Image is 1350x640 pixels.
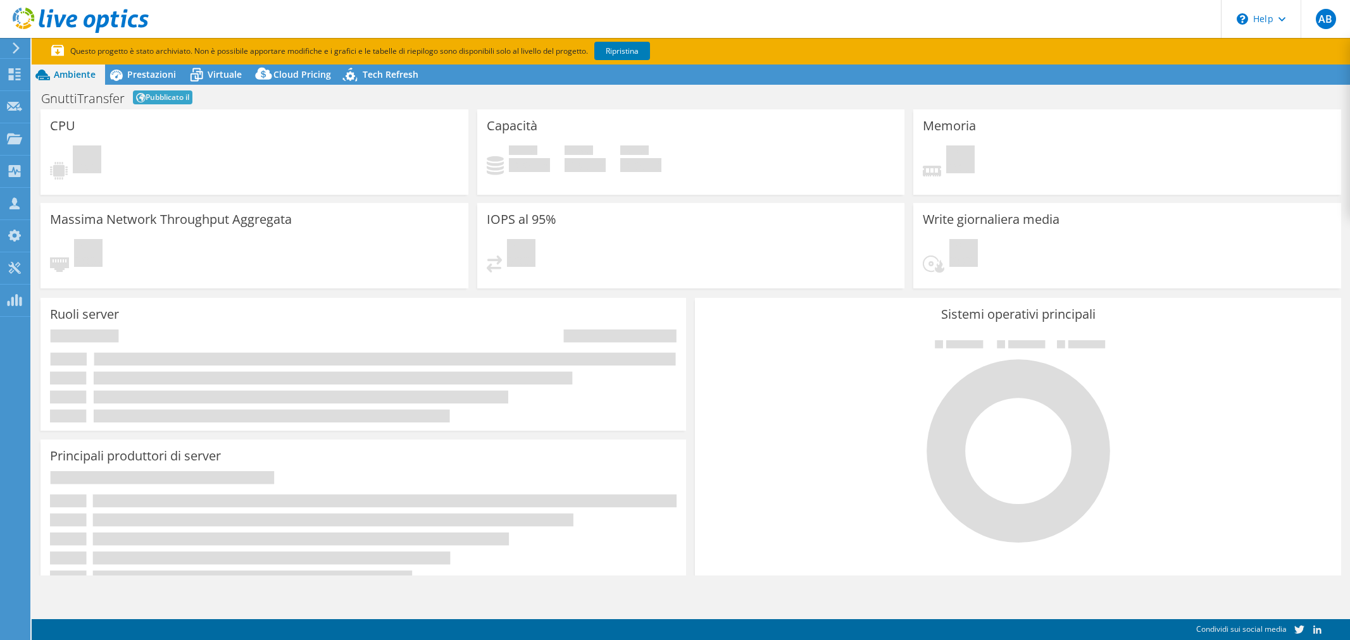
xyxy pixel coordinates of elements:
[1316,9,1336,29] span: AB
[949,239,978,270] span: In sospeso
[487,212,556,226] h3: IOPS al 95%
[127,68,176,80] span: Prestazioni
[133,90,192,104] span: Pubblicato il
[41,92,125,105] h1: GnuttiTransfer
[565,145,593,158] span: Disponibile
[1237,13,1248,25] svg: \n
[594,42,650,60] a: Ripristina
[509,158,550,172] h4: 0 GiB
[50,307,119,321] h3: Ruoli server
[1196,624,1287,634] span: Condividi sui social media
[923,212,1059,226] h3: Write giornaliera media
[363,68,418,80] span: Tech Refresh
[509,145,537,158] span: In uso
[54,68,96,80] span: Ambiente
[923,119,976,133] h3: Memoria
[50,212,292,226] h3: Massima Network Throughput Aggregata
[50,449,221,463] h3: Principali produttori di server
[208,68,242,80] span: Virtuale
[50,119,75,133] h3: CPU
[620,158,661,172] h4: 0 GiB
[273,68,331,80] span: Cloud Pricing
[51,44,672,58] p: Questo progetto è stato archiviato. Non è possibile apportare modifiche e i grafici e le tabelle ...
[946,145,975,176] span: In sospeso
[507,239,535,270] span: In sospeso
[620,145,649,158] span: Totale
[74,239,103,270] span: In sospeso
[565,158,606,172] h4: 0 GiB
[73,145,101,176] span: In sospeso
[704,307,1331,321] h3: Sistemi operativi principali
[487,119,537,133] h3: Capacità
